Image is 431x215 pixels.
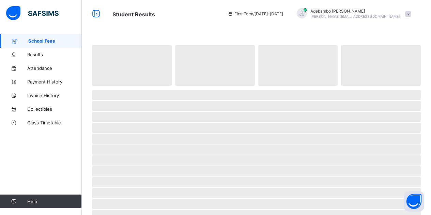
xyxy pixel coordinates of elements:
[92,144,421,155] span: ‌
[27,106,82,112] span: Collectibles
[92,112,421,122] span: ‌
[404,191,424,212] button: Open asap
[92,134,421,144] span: ‌
[258,45,338,86] span: ‌
[27,120,82,125] span: Class Timetable
[92,177,421,187] span: ‌
[228,11,283,16] span: session/term information
[290,8,415,19] div: AdebamboJennifer
[92,45,172,86] span: ‌
[6,6,59,20] img: safsims
[310,9,400,14] span: Adebambo [PERSON_NAME]
[92,166,421,176] span: ‌
[28,38,82,44] span: School Fees
[175,45,255,86] span: ‌
[92,90,421,100] span: ‌
[92,155,421,166] span: ‌
[341,45,421,86] span: ‌
[92,123,421,133] span: ‌
[27,79,82,85] span: Payment History
[27,199,81,204] span: Help
[27,65,82,71] span: Attendance
[92,199,421,209] span: ‌
[27,93,82,98] span: Invoice History
[112,11,155,18] span: Student Results
[27,52,82,57] span: Results
[92,101,421,111] span: ‌
[92,188,421,198] span: ‌
[310,14,400,18] span: [PERSON_NAME][EMAIL_ADDRESS][DOMAIN_NAME]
